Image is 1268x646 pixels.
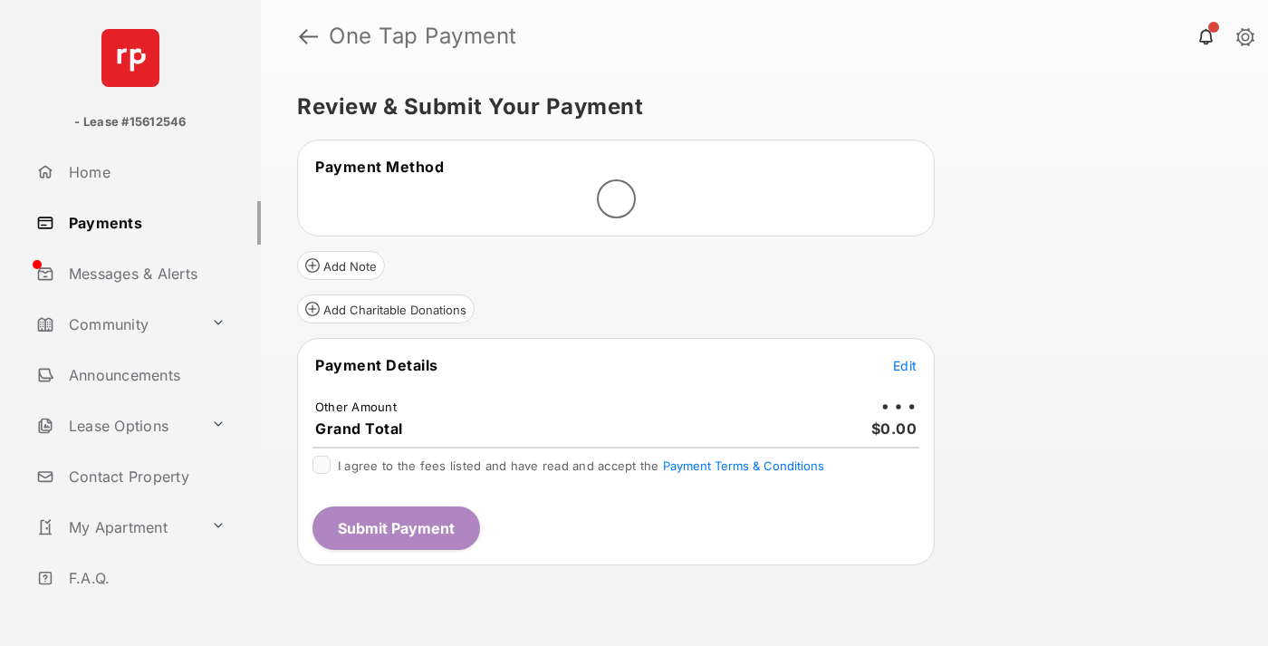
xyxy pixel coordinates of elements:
[29,404,204,448] a: Lease Options
[871,419,917,438] span: $0.00
[314,399,398,415] td: Other Amount
[29,556,261,600] a: F.A.Q.
[893,356,917,374] button: Edit
[29,506,204,549] a: My Apartment
[101,29,159,87] img: svg+xml;base64,PHN2ZyB4bWxucz0iaHR0cDovL3d3dy53My5vcmcvMjAwMC9zdmciIHdpZHRoPSI2NCIgaGVpZ2h0PSI2NC...
[297,251,385,280] button: Add Note
[329,25,517,47] strong: One Tap Payment
[315,356,438,374] span: Payment Details
[74,113,186,131] p: - Lease #15612546
[29,201,261,245] a: Payments
[338,458,824,473] span: I agree to the fees listed and have read and accept the
[29,303,204,346] a: Community
[29,252,261,295] a: Messages & Alerts
[297,294,475,323] button: Add Charitable Donations
[315,419,403,438] span: Grand Total
[893,358,917,373] span: Edit
[29,455,261,498] a: Contact Property
[29,353,261,397] a: Announcements
[312,506,480,550] button: Submit Payment
[315,158,444,176] span: Payment Method
[297,96,1217,118] h5: Review & Submit Your Payment
[29,150,261,194] a: Home
[663,458,824,473] button: I agree to the fees listed and have read and accept the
